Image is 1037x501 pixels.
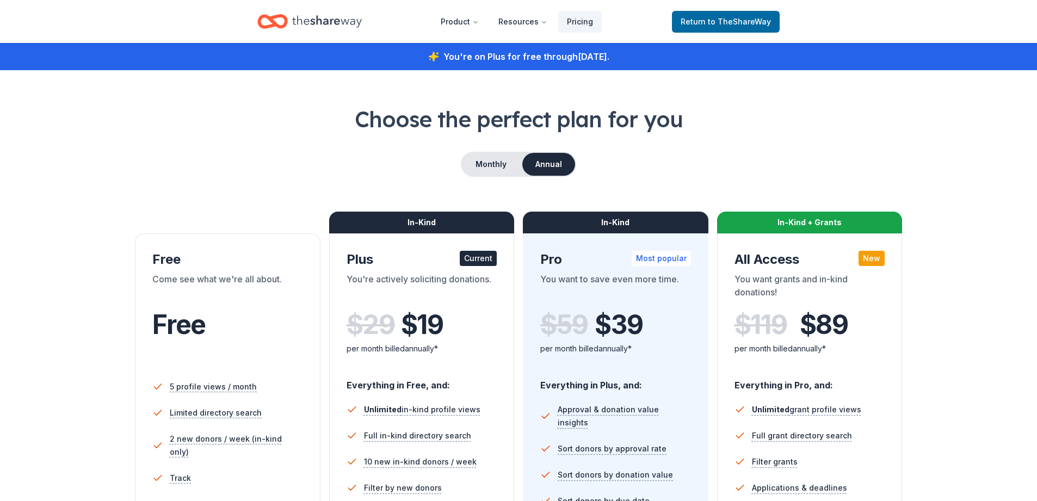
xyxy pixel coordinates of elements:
[717,212,903,233] div: In-Kind + Grants
[347,273,497,303] div: You're actively soliciting donations.
[347,342,497,355] div: per month billed annually*
[752,481,847,494] span: Applications & deadlines
[152,273,303,303] div: Come see what we're all about.
[347,251,497,268] div: Plus
[523,212,708,233] div: In-Kind
[460,251,497,266] div: Current
[859,251,885,266] div: New
[364,481,442,494] span: Filter by new donors
[558,11,602,33] a: Pricing
[558,403,691,429] span: Approval & donation value insights
[401,310,443,340] span: $ 19
[540,369,691,392] div: Everything in Plus, and:
[752,405,789,414] span: Unlimited
[364,429,471,442] span: Full in-kind directory search
[632,251,691,266] div: Most popular
[170,472,191,485] span: Track
[432,11,487,33] button: Product
[734,273,885,303] div: You want grants and in-kind donations!
[170,380,257,393] span: 5 profile views / month
[672,11,780,33] a: Returnto TheShareWay
[152,308,206,341] span: Free
[681,15,771,28] span: Return
[558,468,673,481] span: Sort donors by donation value
[752,405,861,414] span: grant profile views
[490,11,556,33] button: Resources
[364,405,480,414] span: in-kind profile views
[364,455,477,468] span: 10 new in-kind donors / week
[170,406,262,419] span: Limited directory search
[800,310,848,340] span: $ 89
[152,251,303,268] div: Free
[734,369,885,392] div: Everything in Pro, and:
[752,429,852,442] span: Full grant directory search
[558,442,666,455] span: Sort donors by approval rate
[257,9,362,34] a: Home
[347,369,497,392] div: Everything in Free, and:
[462,153,520,176] button: Monthly
[522,153,575,176] button: Annual
[734,251,885,268] div: All Access
[752,455,798,468] span: Filter grants
[44,104,993,134] h1: Choose the perfect plan for you
[595,310,643,340] span: $ 39
[540,251,691,268] div: Pro
[734,342,885,355] div: per month billed annually*
[540,342,691,355] div: per month billed annually*
[364,405,402,414] span: Unlimited
[329,212,515,233] div: In-Kind
[708,17,771,26] span: to TheShareWay
[432,9,602,34] nav: Main
[170,432,303,459] span: 2 new donors / week (in-kind only)
[540,273,691,303] div: You want to save even more time.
